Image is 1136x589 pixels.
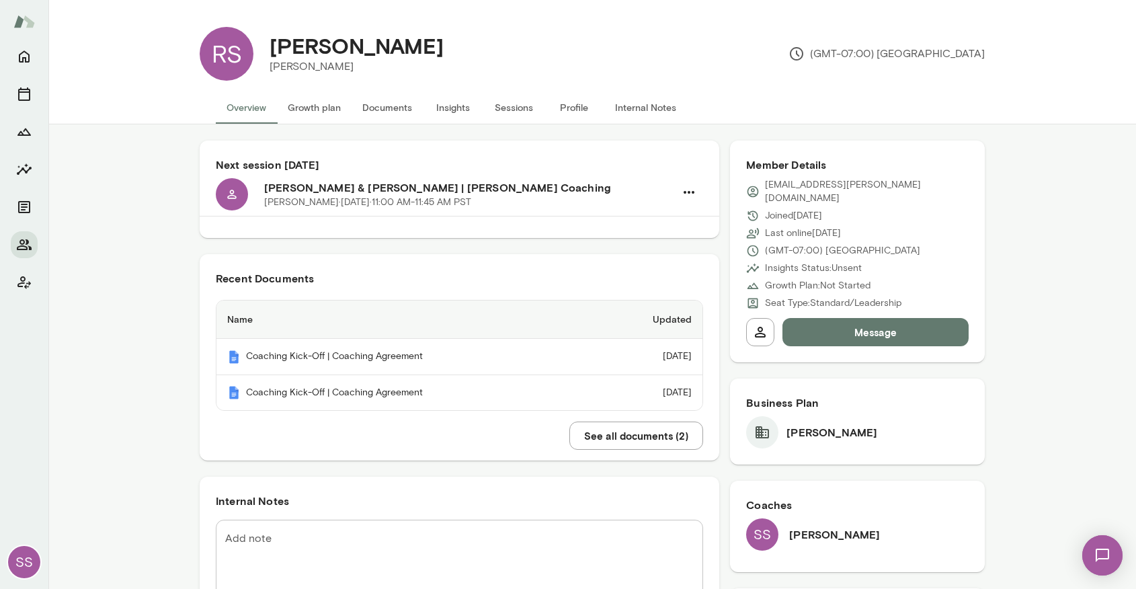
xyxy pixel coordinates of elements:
[765,227,841,240] p: Last online [DATE]
[11,81,38,108] button: Sessions
[227,350,241,364] img: Mento | Coaching sessions
[216,270,703,286] h6: Recent Documents
[264,196,471,209] p: [PERSON_NAME] · [DATE] · 11:00 AM-11:45 AM PST
[746,395,969,411] h6: Business Plan
[264,180,675,196] h6: [PERSON_NAME] & [PERSON_NAME] | [PERSON_NAME] Coaching
[277,91,352,124] button: Growth plan
[765,244,920,258] p: (GMT-07:00) [GEOGRAPHIC_DATA]
[216,339,597,375] th: Coaching Kick-Off | Coaching Agreement
[270,58,444,75] p: [PERSON_NAME]
[765,178,969,205] p: [EMAIL_ADDRESS][PERSON_NAME][DOMAIN_NAME]
[483,91,544,124] button: Sessions
[423,91,483,124] button: Insights
[597,339,703,375] td: [DATE]
[11,118,38,145] button: Growth Plan
[216,91,277,124] button: Overview
[270,33,444,58] h4: [PERSON_NAME]
[11,231,38,258] button: Members
[604,91,687,124] button: Internal Notes
[13,9,35,34] img: Mento
[786,424,877,440] h6: [PERSON_NAME]
[11,194,38,221] button: Documents
[216,301,597,339] th: Name
[544,91,604,124] button: Profile
[782,318,969,346] button: Message
[8,546,40,578] div: SS
[216,375,597,411] th: Coaching Kick-Off | Coaching Agreement
[200,27,253,81] div: RS
[352,91,423,124] button: Documents
[216,157,703,173] h6: Next session [DATE]
[765,297,901,310] p: Seat Type: Standard/Leadership
[597,375,703,411] td: [DATE]
[765,209,822,223] p: Joined [DATE]
[765,279,870,292] p: Growth Plan: Not Started
[765,262,862,275] p: Insights Status: Unsent
[227,386,241,399] img: Mento | Coaching sessions
[11,43,38,70] button: Home
[597,301,703,339] th: Updated
[216,493,703,509] h6: Internal Notes
[746,518,778,551] div: SS
[569,422,703,450] button: See all documents (2)
[788,46,985,62] p: (GMT-07:00) [GEOGRAPHIC_DATA]
[746,157,969,173] h6: Member Details
[746,497,969,513] h6: Coaches
[11,156,38,183] button: Insights
[789,526,880,543] h6: [PERSON_NAME]
[11,269,38,296] button: Client app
